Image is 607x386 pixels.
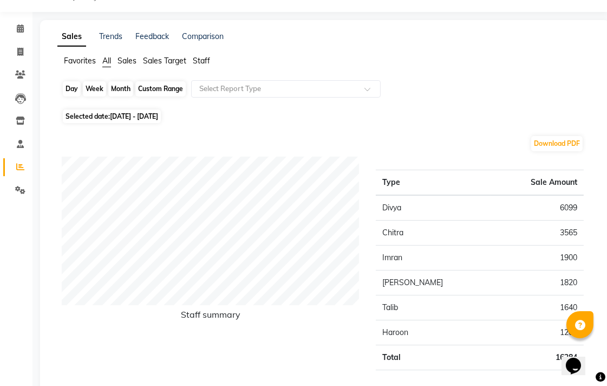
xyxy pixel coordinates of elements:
div: Day [63,81,81,97]
a: Sales [57,27,86,47]
span: Sales Target [143,56,186,66]
a: Feedback [135,31,169,41]
td: Talib [376,295,491,320]
div: Month [108,81,133,97]
a: Comparison [182,31,224,41]
td: [PERSON_NAME] [376,271,491,295]
td: 6099 [491,195,584,221]
td: 1260 [491,320,584,345]
span: Favorites [64,56,96,66]
span: Selected date: [63,110,161,123]
h6: Staff summary [62,310,360,324]
td: 1640 [491,295,584,320]
span: Staff [193,56,210,66]
span: [DATE] - [DATE] [110,112,158,120]
td: 1900 [491,246,584,271]
td: Divya [376,195,491,221]
th: Type [376,170,491,196]
a: Trends [99,31,122,41]
td: 3565 [491,221,584,246]
div: Custom Range [135,81,186,97]
span: All [102,56,111,66]
div: Week [83,81,106,97]
iframe: chat widget [562,343,596,375]
td: 16284 [491,345,584,370]
td: Haroon [376,320,491,345]
span: Sales [118,56,136,66]
td: Imran [376,246,491,271]
th: Sale Amount [491,170,584,196]
td: Total [376,345,491,370]
td: 1820 [491,271,584,295]
button: Download PDF [531,136,583,151]
td: Chitra [376,221,491,246]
